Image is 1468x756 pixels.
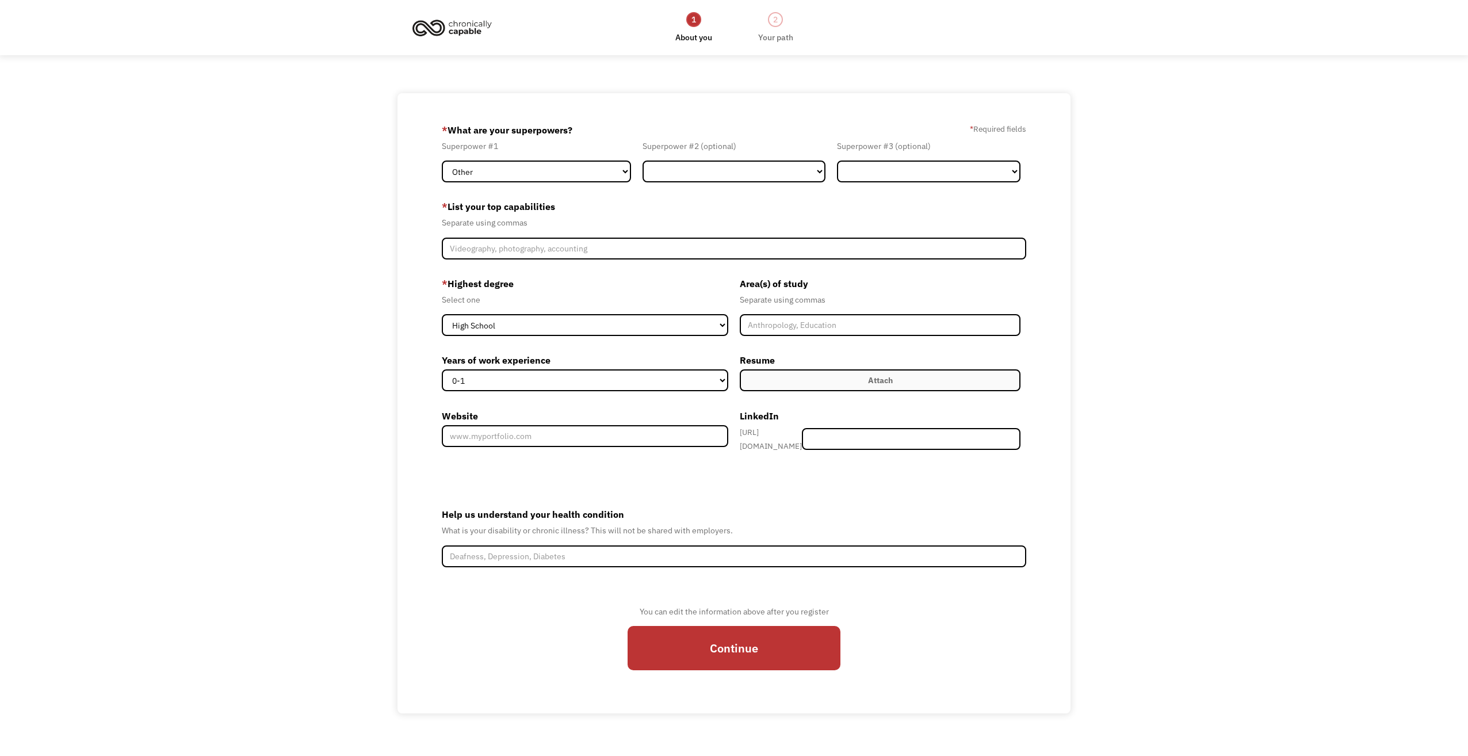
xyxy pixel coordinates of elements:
input: www.myportfolio.com [442,425,728,447]
div: 2 [768,12,783,27]
div: 1 [686,12,701,27]
a: 2Your path [758,11,793,44]
label: Resume [740,351,1020,369]
div: About you [675,30,712,44]
div: What is your disability or chronic illness? This will not be shared with employers. [442,524,1027,537]
label: List your top capabilities [442,197,1027,216]
input: Anthropology, Education [740,314,1020,336]
label: Highest degree [442,274,728,293]
label: LinkedIn [740,407,1020,425]
label: Required fields [970,122,1026,136]
img: Chronically Capable logo [409,15,495,40]
label: Help us understand your health condition [442,505,1027,524]
input: Deafness, Depression, Diabetes [442,545,1027,567]
a: 1About you [675,11,712,44]
label: Attach [740,369,1020,391]
div: You can edit the information above after you register [628,605,840,618]
form: Member-Create-Step1 [442,121,1027,685]
div: Superpower #2 (optional) [643,139,826,153]
div: Separate using commas [740,293,1020,307]
div: [URL][DOMAIN_NAME] [740,425,802,453]
div: Superpower #1 [442,139,631,153]
input: Videography, photography, accounting [442,238,1027,259]
label: Website [442,407,728,425]
label: What are your superpowers? [442,121,572,139]
div: Select one [442,293,728,307]
label: Area(s) of study [740,274,1020,293]
div: Your path [758,30,793,44]
div: Attach [868,373,893,387]
input: Continue [628,626,840,670]
div: Separate using commas [442,216,1027,230]
div: Superpower #3 (optional) [837,139,1020,153]
label: Years of work experience [442,351,728,369]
